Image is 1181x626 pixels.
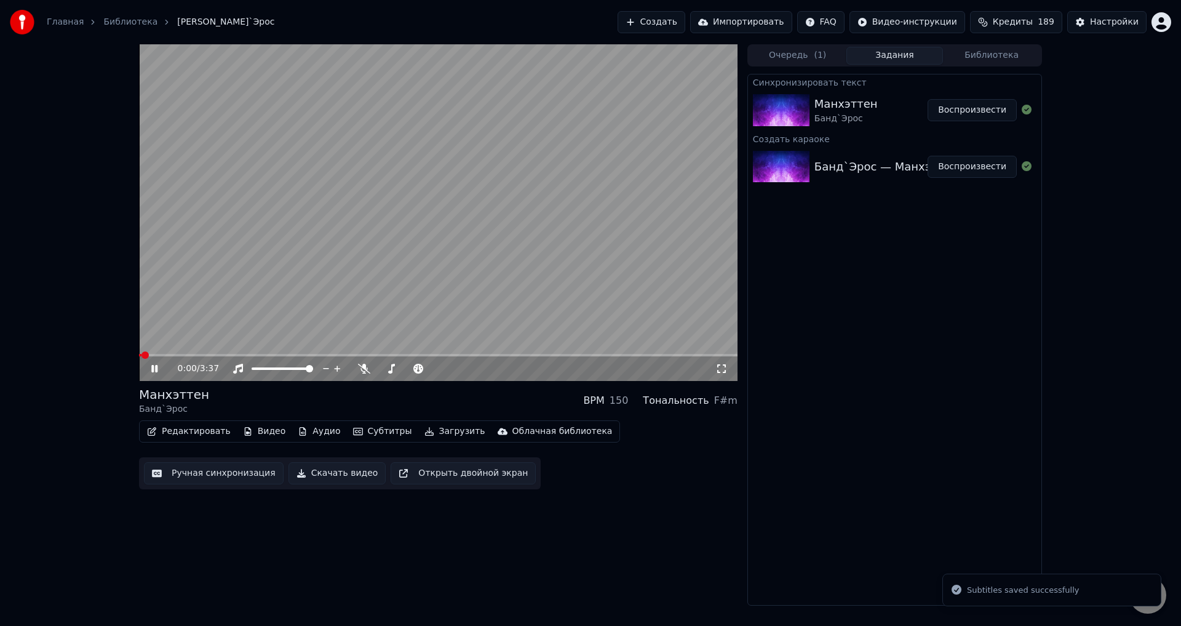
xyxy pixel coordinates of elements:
div: Манхэттен [814,95,878,113]
div: Настройки [1090,16,1139,28]
div: / [178,363,207,375]
button: Импортировать [690,11,792,33]
button: Воспроизвести [928,156,1017,178]
a: Главная [47,16,84,28]
div: Синхронизировать текст [748,74,1041,89]
span: Кредиты [993,16,1033,28]
div: Облачная библиотека [512,425,613,438]
span: 3:37 [200,363,219,375]
button: Видео [238,423,291,440]
button: Кредиты189 [970,11,1062,33]
a: Библиотека [103,16,157,28]
button: Ручная синхронизация [144,462,284,484]
span: 0:00 [178,363,197,375]
div: F#m [714,393,738,408]
div: Банд`Эрос [139,403,209,415]
span: ( 1 ) [814,49,826,62]
button: Очередь [749,47,846,65]
div: BPM [583,393,604,408]
div: 150 [610,393,629,408]
button: Скачать видео [288,462,386,484]
button: Открыть двойной экран [391,462,536,484]
div: Манхэттен [139,386,209,403]
button: Воспроизвести [928,99,1017,121]
button: Библиотека [943,47,1040,65]
button: Видео-инструкции [849,11,965,33]
button: FAQ [797,11,845,33]
button: Создать [618,11,685,33]
div: Банд`Эрос [814,113,878,125]
span: [PERSON_NAME]`Эрос [177,16,274,28]
button: Загрузить [420,423,490,440]
button: Аудио [293,423,345,440]
img: youka [10,10,34,34]
div: Создать караоке [748,131,1041,146]
div: Subtitles saved successfully [967,584,1079,596]
span: 189 [1038,16,1054,28]
button: Редактировать [142,423,236,440]
button: Субтитры [348,423,417,440]
button: Настройки [1067,11,1147,33]
nav: breadcrumb [47,16,274,28]
button: Задания [846,47,944,65]
div: Тональность [643,393,709,408]
div: Банд`Эрос — Манхэттен [814,158,958,175]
